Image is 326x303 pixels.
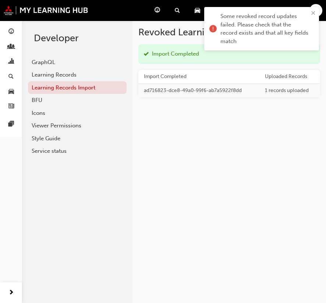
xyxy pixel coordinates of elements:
div: BFU [32,96,123,105]
span: ad716823-dce8-49a0-99f6-ab7a5922f8dd [144,87,242,94]
a: Learning Records Import [28,81,127,94]
div: Style Guide [32,134,123,143]
span: next-icon [8,288,14,297]
span: news-icon [8,103,14,110]
button: close [311,10,316,18]
span: guage-icon [8,29,14,35]
div: Some revoked record updates failed. Please check that the record exists and that all key fields m... [220,12,309,45]
button: RJ [309,4,322,17]
span: chart-icon [8,59,14,65]
span: search-icon [175,6,180,15]
a: pages-icon [229,3,249,18]
div: GraphQL [32,58,123,67]
img: mmal [4,6,88,15]
h2: Revoked Learning Records [138,27,320,38]
span: 1 records uploaded [265,87,309,94]
span: search-icon [8,74,14,80]
th: Uploaded Records [259,70,320,84]
a: Learning Records [28,68,127,81]
div: Learning Records [32,71,123,79]
span: pages-icon [8,121,14,128]
a: Viewer Permissions [28,119,127,132]
h2: Developer [34,32,121,44]
a: Service status [28,145,127,158]
a: guage-icon [149,3,169,18]
a: GraphQL [28,56,127,69]
a: news-icon [209,3,229,18]
a: car-icon [189,3,209,18]
a: Style Guide [28,132,127,145]
a: search-icon [169,3,189,18]
a: BFU [28,94,127,107]
span: Import Completed [152,50,199,59]
div: Icons [32,109,123,117]
a: Icons [28,107,127,120]
div: Viewer Permissions [32,121,123,130]
span: car-icon [195,6,200,15]
span: guage-icon [155,6,160,15]
span: people-icon [8,44,14,50]
th: Import Completed [138,70,259,84]
span: car-icon [8,88,14,95]
div: Service status [32,147,123,155]
span: tick-icon [144,50,149,59]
